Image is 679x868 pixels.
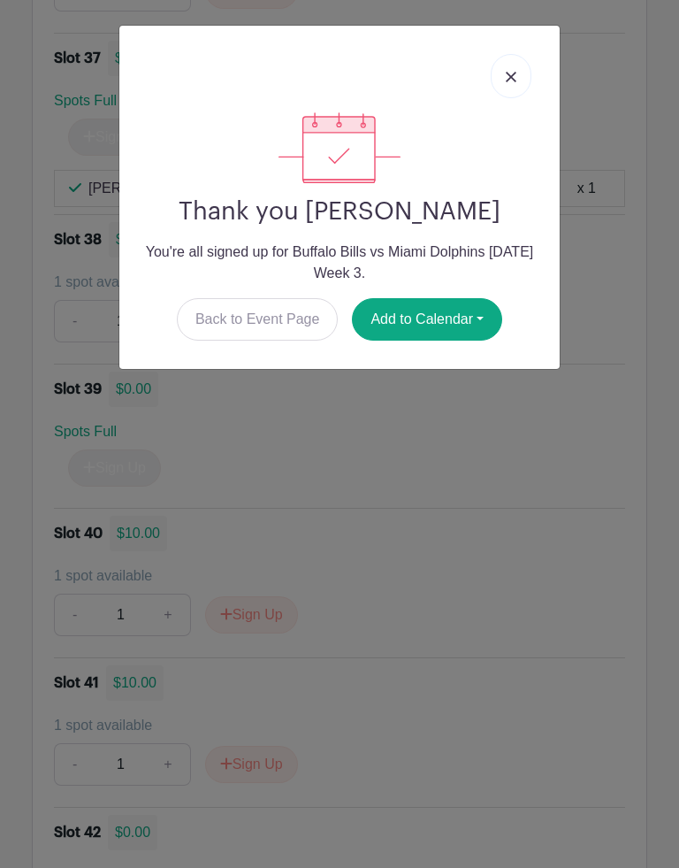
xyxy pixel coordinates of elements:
p: You're all signed up for Buffalo Bills vs Miami Dolphins [DATE] Week 3. [134,242,545,284]
a: Back to Event Page [177,298,339,341]
img: signup_complete-c468d5dda3e2740ee63a24cb0ba0d3ce5d8a4ecd24259e683200fb1569d990c8.svg [278,112,401,183]
h2: Thank you [PERSON_NAME] [134,197,545,227]
button: Add to Calendar [352,298,502,341]
img: close_button-5f87c8562297e5c2d7936805f587ecaba9071eb48480494691a3f1689db116b3.svg [506,72,516,82]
